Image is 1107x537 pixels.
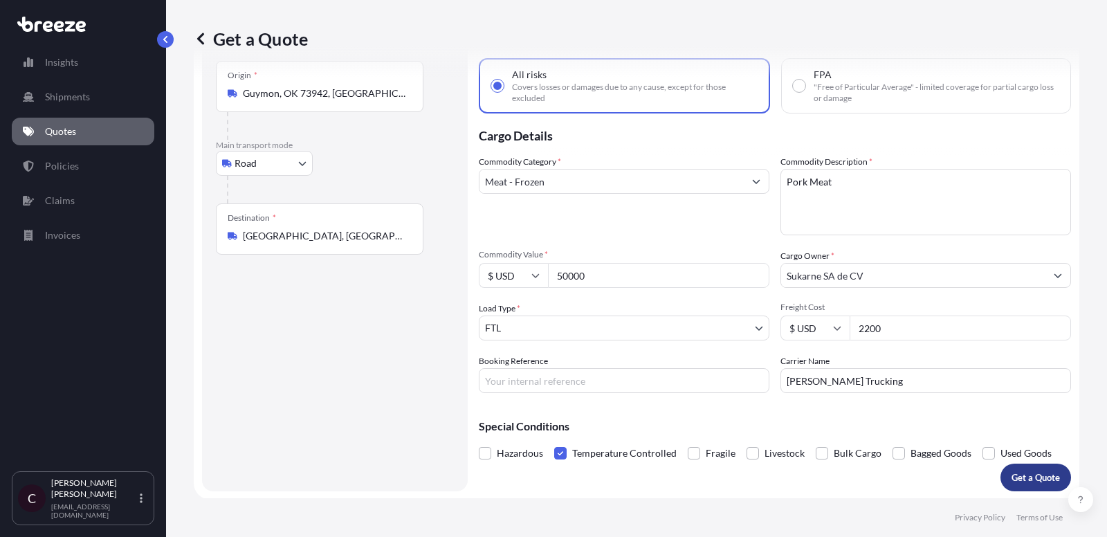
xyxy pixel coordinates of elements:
[491,80,504,92] input: All risksCovers losses or damages due to any cause, except for those excluded
[243,229,406,243] input: Destination
[45,228,80,242] p: Invoices
[51,502,137,519] p: [EMAIL_ADDRESS][DOMAIN_NAME]
[706,443,735,464] span: Fragile
[28,491,36,505] span: C
[793,80,805,92] input: FPA"Free of Particular Average" - limited coverage for partial cargo loss or damage
[479,368,769,393] input: Your internal reference
[548,263,769,288] input: Type amount
[12,221,154,249] a: Invoices
[479,249,769,260] span: Commodity Value
[45,55,78,69] p: Insights
[12,83,154,111] a: Shipments
[781,263,1045,288] input: Full name
[479,421,1071,432] p: Special Conditions
[1045,263,1070,288] button: Show suggestions
[780,169,1071,235] textarea: Pork Meat
[1016,512,1063,523] a: Terms of Use
[45,194,75,208] p: Claims
[485,321,501,335] span: FTL
[780,155,872,169] label: Commodity Description
[45,159,79,173] p: Policies
[814,82,1059,104] span: "Free of Particular Average" - limited coverage for partial cargo loss or damage
[235,156,257,170] span: Road
[479,302,520,316] span: Load Type
[45,125,76,138] p: Quotes
[51,477,137,500] p: [PERSON_NAME] [PERSON_NAME]
[1012,471,1060,484] p: Get a Quote
[744,169,769,194] button: Show suggestions
[780,249,834,263] label: Cargo Owner
[216,151,313,176] button: Select transport
[479,155,561,169] label: Commodity Category
[780,354,830,368] label: Carrier Name
[834,443,881,464] span: Bulk Cargo
[1000,464,1071,491] button: Get a Quote
[765,443,805,464] span: Livestock
[479,113,1071,155] p: Cargo Details
[194,28,308,50] p: Get a Quote
[12,152,154,180] a: Policies
[497,443,543,464] span: Hazardous
[12,48,154,76] a: Insights
[512,82,758,104] span: Covers losses or damages due to any cause, except for those excluded
[850,316,1071,340] input: Enter amount
[572,443,677,464] span: Temperature Controlled
[243,87,406,100] input: Origin
[479,354,548,368] label: Booking Reference
[12,118,154,145] a: Quotes
[780,368,1071,393] input: Enter name
[228,212,276,224] div: Destination
[780,302,1071,313] span: Freight Cost
[479,316,769,340] button: FTL
[12,187,154,215] a: Claims
[479,169,744,194] input: Select a commodity type
[216,140,454,151] p: Main transport mode
[955,512,1005,523] a: Privacy Policy
[1000,443,1052,464] span: Used Goods
[911,443,971,464] span: Bagged Goods
[45,90,90,104] p: Shipments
